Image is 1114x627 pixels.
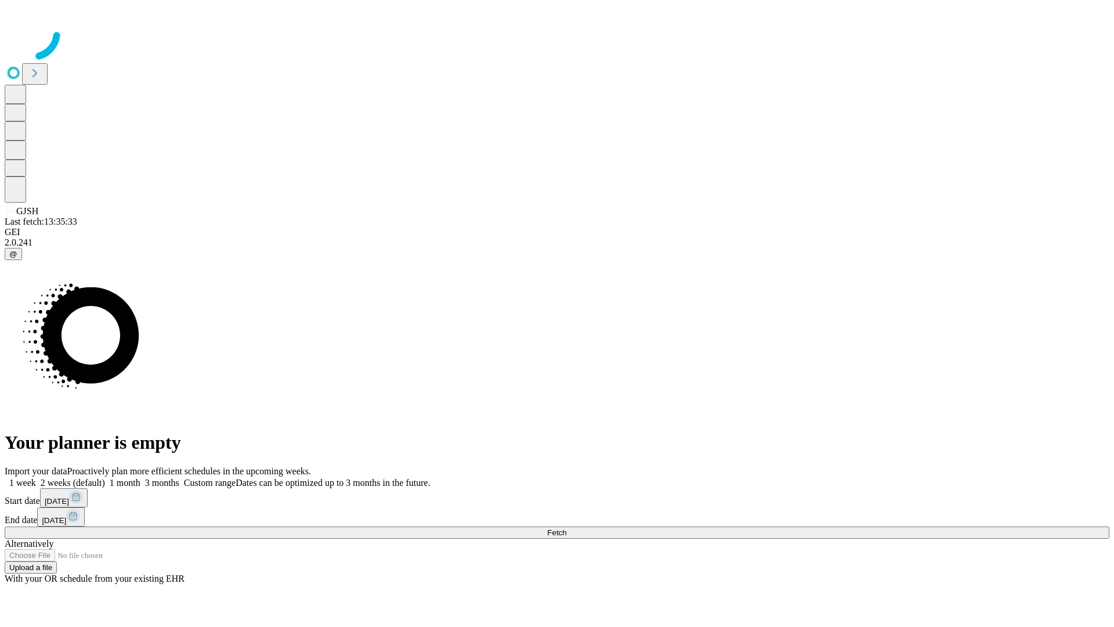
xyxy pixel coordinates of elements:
[5,237,1109,248] div: 2.0.241
[110,478,140,488] span: 1 month
[236,478,430,488] span: Dates can be optimized up to 3 months in the future.
[9,478,36,488] span: 1 week
[184,478,236,488] span: Custom range
[5,488,1109,507] div: Start date
[42,516,66,525] span: [DATE]
[16,206,38,216] span: GJSH
[9,250,17,258] span: @
[5,574,185,583] span: With your OR schedule from your existing EHR
[5,539,53,549] span: Alternatively
[45,497,69,506] span: [DATE]
[5,527,1109,539] button: Fetch
[5,432,1109,453] h1: Your planner is empty
[5,248,22,260] button: @
[41,478,105,488] span: 2 weeks (default)
[145,478,179,488] span: 3 months
[5,227,1109,237] div: GEI
[37,507,85,527] button: [DATE]
[547,528,566,537] span: Fetch
[5,561,57,574] button: Upload a file
[5,466,67,476] span: Import your data
[5,507,1109,527] div: End date
[40,488,88,507] button: [DATE]
[67,466,311,476] span: Proactively plan more efficient schedules in the upcoming weeks.
[5,217,77,226] span: Last fetch: 13:35:33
